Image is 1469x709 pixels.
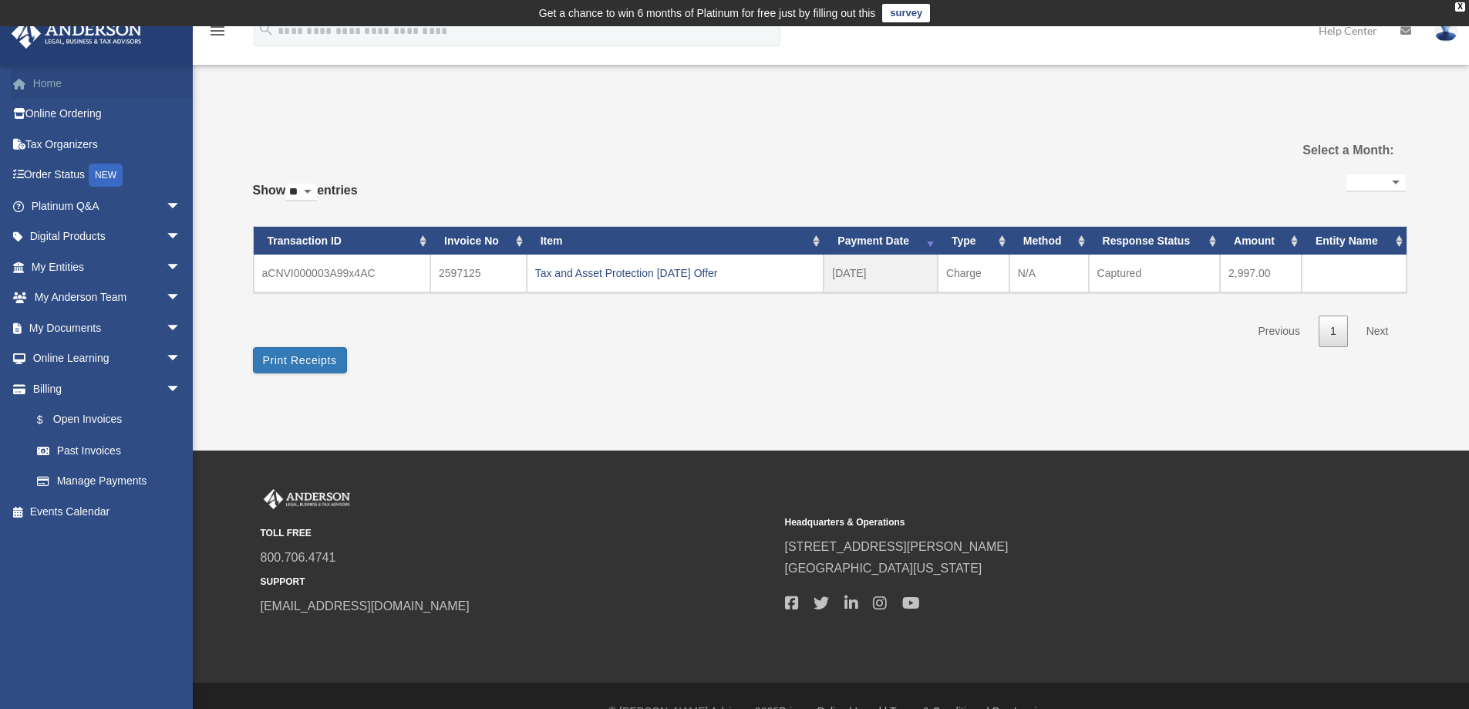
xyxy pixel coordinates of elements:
a: Home [11,68,204,99]
a: [STREET_ADDRESS][PERSON_NAME] [785,540,1009,553]
a: 1 [1319,316,1348,347]
img: Anderson Advisors Platinum Portal [7,19,147,49]
th: Payment Date: activate to sort column ascending [824,227,938,255]
a: [GEOGRAPHIC_DATA][US_STATE] [785,562,982,575]
img: Anderson Advisors Platinum Portal [261,489,353,509]
a: Online Learningarrow_drop_down [11,343,204,374]
th: Amount: activate to sort column ascending [1220,227,1302,255]
a: Manage Payments [22,466,204,497]
label: Show entries [253,180,358,217]
th: Item: activate to sort column ascending [527,227,824,255]
a: Events Calendar [11,496,204,527]
td: aCNVI000003A99x4AC [254,255,431,292]
a: Tax Organizers [11,129,204,160]
div: Tax and Asset Protection [DATE] Offer [535,262,816,284]
span: arrow_drop_down [166,221,197,253]
small: SUPPORT [261,574,774,590]
th: Transaction ID: activate to sort column ascending [254,227,431,255]
span: arrow_drop_down [166,373,197,405]
a: Online Ordering [11,99,204,130]
span: $ [45,410,53,430]
td: Captured [1089,255,1220,292]
a: Previous [1246,316,1311,347]
td: 2597125 [430,255,527,292]
th: Method: activate to sort column ascending [1009,227,1089,255]
div: close [1455,2,1465,12]
th: Type: activate to sort column ascending [938,227,1009,255]
a: Past Invoices [22,435,197,466]
a: My Anderson Teamarrow_drop_down [11,282,204,313]
a: Billingarrow_drop_down [11,373,204,404]
select: Showentries [285,184,317,201]
small: TOLL FREE [261,525,774,542]
td: [DATE] [824,255,938,292]
button: Print Receipts [253,347,347,373]
td: 2,997.00 [1220,255,1302,292]
td: N/A [1009,255,1089,292]
a: Digital Productsarrow_drop_down [11,221,204,252]
a: Order StatusNEW [11,160,204,191]
a: menu [208,27,227,40]
div: NEW [89,164,123,187]
img: User Pic [1434,19,1457,42]
a: My Documentsarrow_drop_down [11,312,204,343]
a: 800.706.4741 [261,551,336,564]
i: menu [208,22,227,40]
a: Next [1355,316,1400,347]
label: Select a Month: [1225,140,1393,161]
a: survey [882,4,930,22]
th: Invoice No: activate to sort column ascending [430,227,527,255]
a: $Open Invoices [22,404,204,436]
span: arrow_drop_down [166,343,197,375]
a: Platinum Q&Aarrow_drop_down [11,191,204,221]
span: arrow_drop_down [166,252,197,283]
span: arrow_drop_down [166,191,197,222]
i: search [258,21,275,38]
small: Headquarters & Operations [785,515,1299,531]
th: Response Status: activate to sort column ascending [1089,227,1220,255]
span: arrow_drop_down [166,282,197,314]
div: Get a chance to win 6 months of Platinum for free just by filling out this [539,4,876,22]
a: My Entitiesarrow_drop_down [11,252,204,282]
a: [EMAIL_ADDRESS][DOMAIN_NAME] [261,599,470,613]
th: Entity Name: activate to sort column ascending [1302,227,1407,255]
td: Charge [938,255,1009,292]
span: arrow_drop_down [166,312,197,344]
